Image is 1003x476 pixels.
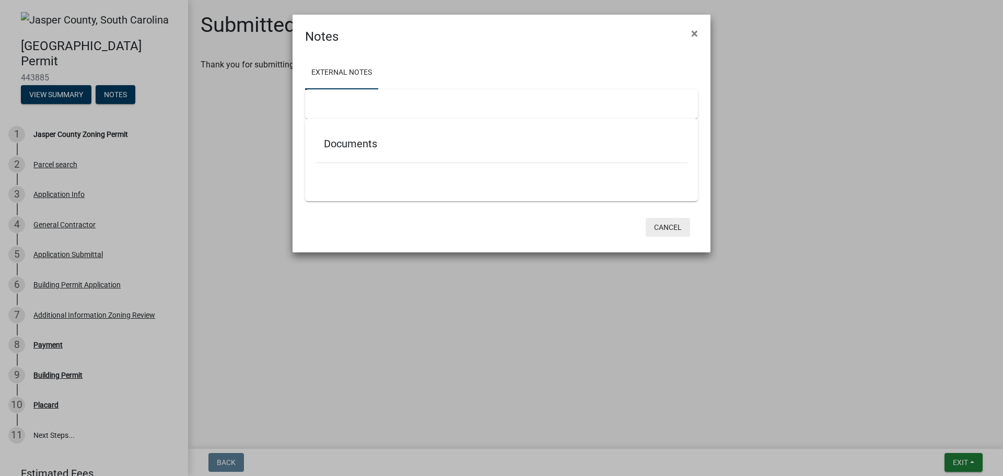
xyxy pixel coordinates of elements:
[691,26,698,41] span: ×
[324,137,679,150] h5: Documents
[683,19,706,48] button: Close
[305,27,339,46] h4: Notes
[646,218,690,237] button: Cancel
[305,56,378,90] a: External Notes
